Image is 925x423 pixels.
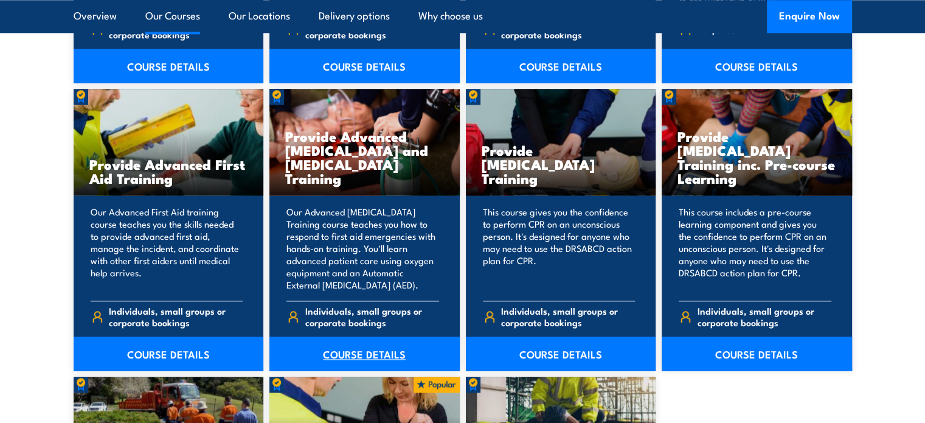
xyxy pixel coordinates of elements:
a: COURSE DETAILS [662,337,852,371]
span: Individuals, small groups or corporate bookings [501,17,635,40]
h3: Provide Advanced [MEDICAL_DATA] and [MEDICAL_DATA] Training [285,129,444,185]
span: Individuals, small groups or corporate bookings [305,17,439,40]
p: Our Advanced First Aid training course teaches you the skills needed to provide advanced first ai... [91,206,243,291]
span: Individuals, small groups or corporate bookings [501,305,635,328]
a: COURSE DETAILS [662,49,852,83]
span: Individuals, small groups or corporate bookings [698,305,831,328]
span: Individuals, small groups or corporate bookings [109,17,243,40]
a: COURSE DETAILS [466,337,656,371]
p: This course includes a pre-course learning component and gives you the confidence to perform CPR ... [679,206,831,291]
a: COURSE DETAILS [466,49,656,83]
h3: Provide Advanced First Aid Training [89,157,248,185]
p: Our Advanced [MEDICAL_DATA] Training course teaches you how to respond to first aid emergencies w... [286,206,439,291]
p: This course gives you the confidence to perform CPR on an unconscious person. It's designed for a... [483,206,636,291]
a: COURSE DETAILS [74,49,264,83]
h3: Provide [MEDICAL_DATA] Training inc. Pre-course Learning [677,129,836,185]
span: Individuals, small groups or corporate bookings [305,305,439,328]
a: COURSE DETAILS [269,337,460,371]
h3: Provide [MEDICAL_DATA] Training [482,143,640,185]
a: COURSE DETAILS [74,337,264,371]
a: COURSE DETAILS [269,49,460,83]
span: Individuals, small groups or corporate bookings [109,305,243,328]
